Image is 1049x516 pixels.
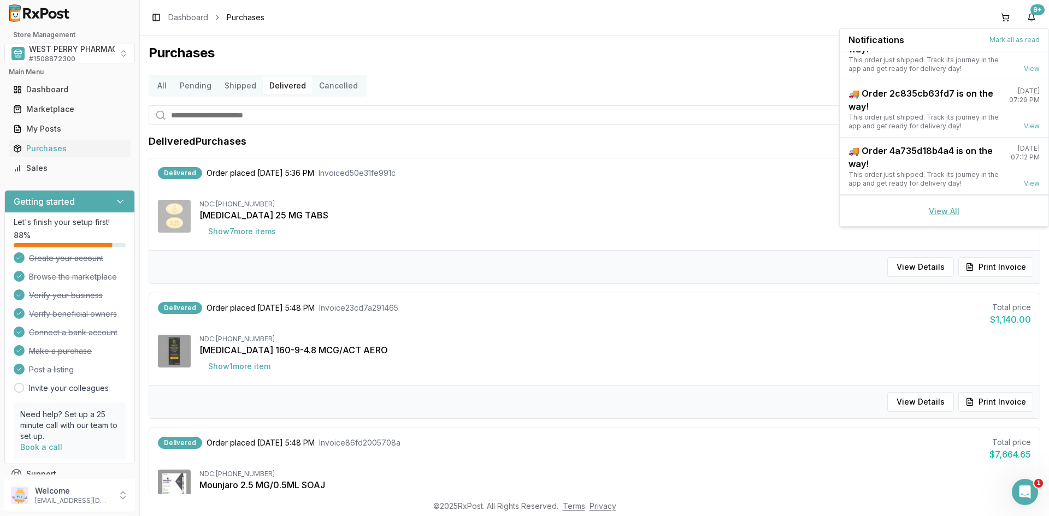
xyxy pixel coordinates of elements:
[9,99,131,119] a: Marketplace
[168,12,208,23] a: Dashboard
[158,302,202,314] div: Delivered
[1034,479,1043,488] span: 1
[14,217,126,228] p: Let's finish your setup first!
[199,222,285,241] button: Show7more items
[990,302,1031,313] div: Total price
[29,346,92,357] span: Make a purchase
[1030,4,1045,15] div: 9+
[29,290,103,301] span: Verify your business
[9,158,131,178] a: Sales
[319,303,398,313] span: Invoice 23cd7a291465
[9,80,131,99] a: Dashboard
[319,168,396,179] span: Invoice d50e31fe991c
[158,335,191,367] img: Breztri Aerosphere 160-9-4.8 MCG/ACT AERO
[929,206,959,216] a: View All
[313,77,364,94] button: Cancelled
[151,77,173,94] a: All
[13,143,126,154] div: Purchases
[199,335,1031,343] div: NDC: [PHONE_NUMBER]
[9,68,131,76] h2: Main Menu
[9,139,131,158] a: Purchases
[4,81,135,98] button: Dashboard
[989,448,1031,461] div: $7,664.65
[1024,179,1040,188] a: View
[4,464,135,484] button: Support
[218,77,263,94] button: Shipped
[168,12,264,23] nav: breadcrumb
[35,485,111,496] p: Welcome
[14,230,31,241] span: 88 %
[149,44,1040,62] h1: Purchases
[35,496,111,505] p: [EMAIL_ADDRESS][DOMAIN_NAME]
[887,257,954,277] button: View Details
[29,309,117,319] span: Verify beneficial owners
[1024,122,1040,131] a: View
[29,383,109,394] a: Invite your colleagues
[9,119,131,139] a: My Posts
[1024,64,1040,73] a: View
[29,44,139,55] span: WEST PERRY PHARMACY INC
[158,200,191,233] img: Jardiance 25 MG TABS
[990,313,1031,326] div: $1,140.00
[4,44,135,63] button: Select a view
[848,170,1002,188] div: This order just shipped. Track its journey in the app and get ready for delivery day!
[207,168,314,179] span: Order placed [DATE] 5:36 PM
[199,357,279,376] button: Show1more item
[29,253,103,264] span: Create your account
[29,55,75,63] span: # 1508872300
[199,209,1031,222] div: [MEDICAL_DATA] 25 MG TABS
[199,491,285,511] button: Show8more items
[4,31,135,39] h2: Store Management
[13,163,126,174] div: Sales
[14,195,75,208] h3: Getting started
[158,437,202,449] div: Delivered
[1011,153,1040,162] div: 07:12 PM
[13,104,126,115] div: Marketplace
[149,134,246,149] h1: Delivered Purchases
[11,487,28,504] img: User avatar
[4,120,135,138] button: My Posts
[1018,87,1040,96] div: [DATE]
[207,303,315,313] span: Order placed [DATE] 5:48 PM
[199,478,1031,491] div: Mounjaro 2.5 MG/0.5ML SOAJ
[29,271,117,282] span: Browse the marketplace
[4,4,74,22] img: RxPost Logo
[199,470,1031,478] div: NDC: [PHONE_NUMBER]
[199,343,1031,357] div: [MEDICAL_DATA] 160-9-4.8 MCG/ACT AERO
[29,364,74,375] span: Post a listing
[848,113,1000,131] div: This order just shipped. Track its journey in the app and get ready for delivery day!
[199,200,1031,209] div: NDC: [PHONE_NUMBER]
[848,144,1002,170] div: 🚚 Order 4a735d18b4a4 is on the way!
[13,84,126,95] div: Dashboard
[20,442,62,452] a: Book a call
[227,12,264,23] span: Purchases
[158,470,191,502] img: Mounjaro 2.5 MG/0.5ML SOAJ
[173,77,218,94] button: Pending
[29,327,117,338] span: Connect a bank account
[958,392,1033,412] button: Print Invoice
[263,77,313,94] button: Delivered
[20,409,119,442] p: Need help? Set up a 25 minute call with our team to set up.
[848,33,904,46] span: Notifications
[207,437,315,448] span: Order placed [DATE] 5:48 PM
[158,167,202,179] div: Delivered
[848,56,1000,73] div: This order just shipped. Track its journey in the app and get ready for delivery day!
[848,87,1000,113] div: 🚚 Order 2c835cb63fd7 is on the way!
[958,257,1033,277] button: Print Invoice
[4,159,135,177] button: Sales
[1023,9,1040,26] button: 9+
[887,392,954,412] button: View Details
[1009,96,1040,104] div: 07:29 PM
[590,501,616,511] a: Privacy
[989,437,1031,448] div: Total price
[1012,479,1038,505] iframe: Intercom live chat
[989,35,1040,44] button: Mark all as read
[1018,144,1040,153] div: [DATE]
[4,140,135,157] button: Purchases
[13,123,126,134] div: My Posts
[563,501,585,511] a: Terms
